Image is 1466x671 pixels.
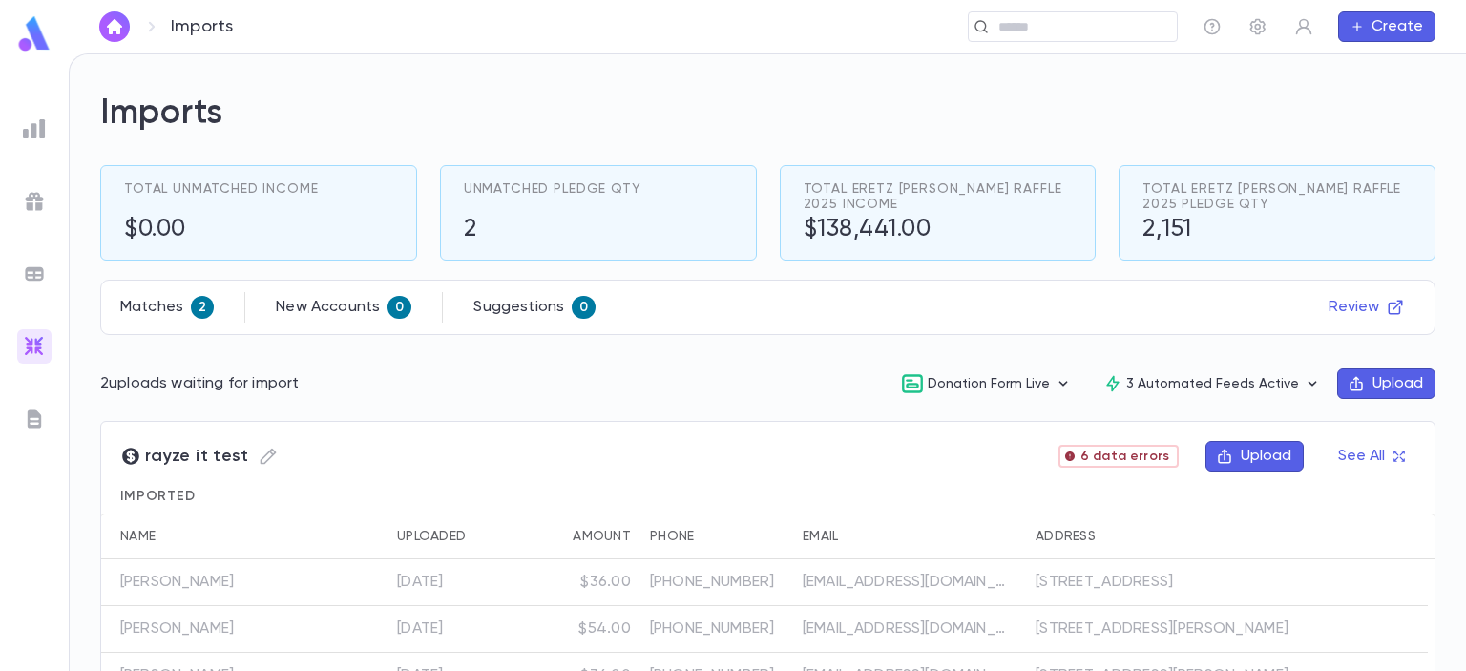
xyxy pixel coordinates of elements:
[1073,449,1177,464] span: 6 data errors
[191,300,214,315] span: 2
[531,514,640,559] div: Amount
[387,300,411,315] span: 0
[100,374,299,393] p: 2 uploads waiting for import
[120,573,234,592] p: [PERSON_NAME]
[640,514,793,559] div: Phone
[124,216,186,244] h5: $0.00
[23,190,46,213] img: campaigns_grey.99e729a5f7ee94e3726e6486bddda8f1.svg
[464,181,641,197] span: Unmatched Pledge Qty
[103,19,126,34] img: home_white.a664292cf8c1dea59945f0da9f25487c.svg
[387,514,531,559] div: Uploaded
[572,300,596,315] span: 0
[23,335,46,358] img: imports_gradient.a72c8319815fb0872a7f9c3309a0627a.svg
[793,514,1026,559] div: Email
[1036,514,1096,559] div: Address
[120,514,156,559] div: Name
[650,573,784,592] p: [PHONE_NUMBER]
[100,93,1435,135] h2: Imports
[397,619,444,639] div: 9/29/2025
[803,619,1013,639] p: [EMAIL_ADDRESS][DOMAIN_NAME]
[1036,573,1173,592] div: [STREET_ADDRESS]
[650,619,784,639] p: [PHONE_NUMBER]
[573,514,631,559] div: Amount
[1026,514,1360,559] div: Address
[464,216,477,244] h5: 2
[120,298,183,317] p: Matches
[473,298,564,317] p: Suggestions
[1338,11,1435,42] button: Create
[1327,441,1415,472] button: See All
[578,619,631,639] div: $54.00
[1205,441,1304,472] button: Upload
[1317,292,1415,323] button: Review
[804,216,932,244] h5: $138,441.00
[886,366,1088,402] button: Donation Form Live
[23,262,46,285] img: batches_grey.339ca447c9d9533ef1741baa751efc33.svg
[803,514,838,559] div: Email
[23,117,46,140] img: reports_grey.c525e4749d1bce6a11f5fe2a8de1b229.svg
[120,619,234,639] p: [PERSON_NAME]
[124,181,318,197] span: Total Unmatched Income
[15,15,53,52] img: logo
[397,573,444,592] div: 9/29/2025
[120,441,283,472] span: rayze it test
[1088,366,1337,402] button: 3 Automated Feeds Active
[1142,216,1192,244] h5: 2,151
[23,408,46,430] img: letters_grey.7941b92b52307dd3b8a917253454ce1c.svg
[1337,368,1435,399] button: Upload
[1058,445,1179,468] div: 6 data errors
[580,573,631,592] div: $36.00
[1036,619,1288,639] div: [STREET_ADDRESS][PERSON_NAME]
[171,16,233,37] p: Imports
[803,573,1013,592] p: [EMAIL_ADDRESS][DOMAIN_NAME]
[101,514,340,559] div: Name
[120,490,196,503] span: Imported
[276,298,380,317] p: New Accounts
[804,181,1073,212] span: Total Eretz [PERSON_NAME] Raffle 2025 Income
[1142,181,1412,212] span: Total Eretz [PERSON_NAME] Raffle 2025 Pledge Qty
[397,514,466,559] div: Uploaded
[650,514,694,559] div: Phone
